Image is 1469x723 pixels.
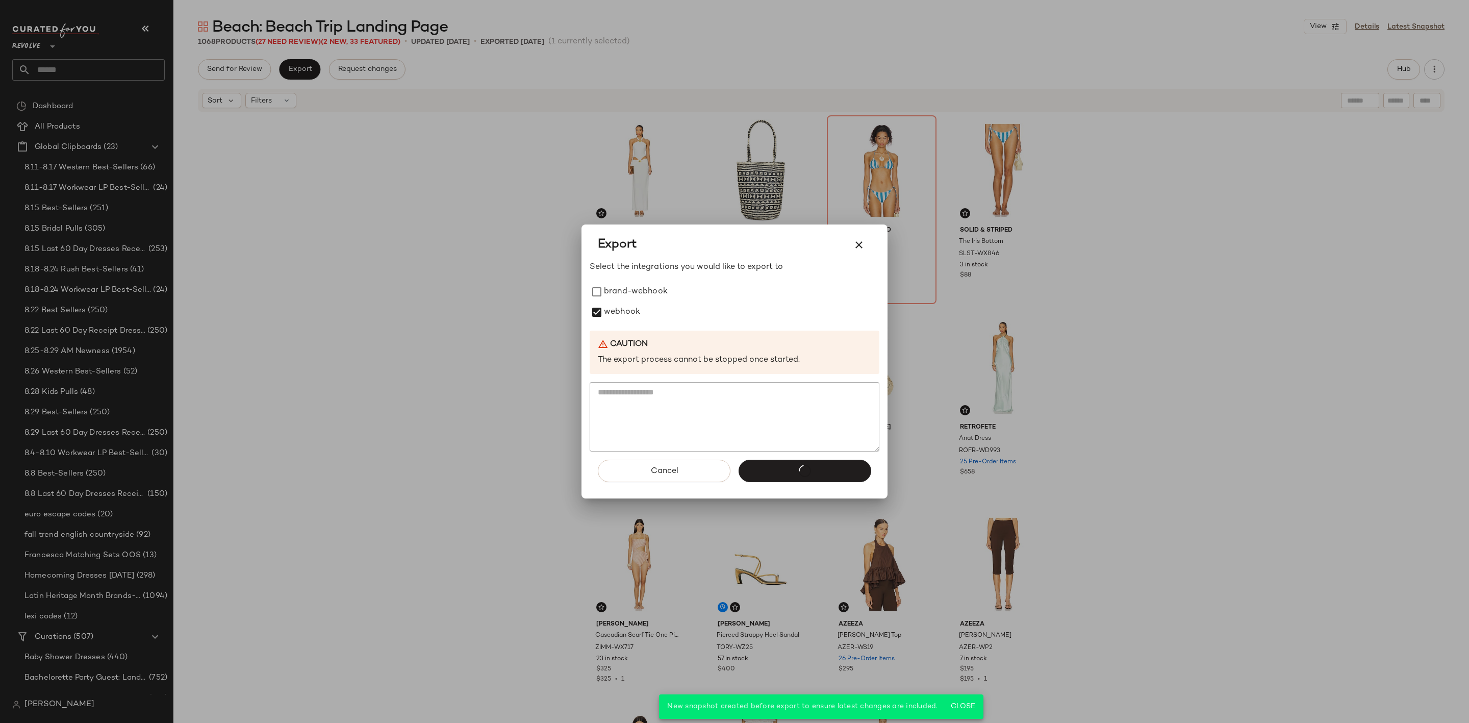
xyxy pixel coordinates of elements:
button: Cancel [598,460,730,482]
span: Cancel [650,466,678,476]
span: Close [950,703,975,711]
label: brand-webhook [604,282,668,302]
p: Select the integrations you would like to export to [590,261,879,273]
span: Export [598,237,637,253]
b: Caution [610,339,648,351]
label: webhook [604,302,640,322]
button: Close [946,697,979,716]
p: The export process cannot be stopped once started. [598,355,871,366]
span: New snapshot created before export to ensure latest changes are included. [667,703,938,710]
